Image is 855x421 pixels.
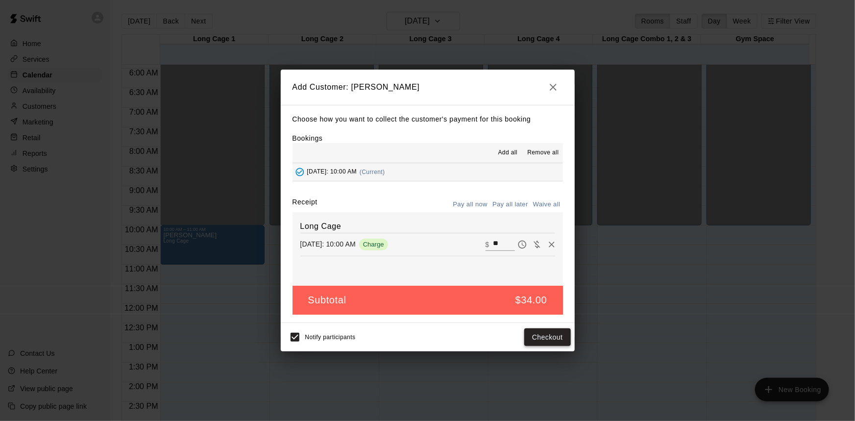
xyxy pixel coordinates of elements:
[293,134,323,142] label: Bookings
[498,148,518,158] span: Add all
[492,145,523,161] button: Add all
[490,197,531,212] button: Pay all later
[293,197,318,212] label: Receipt
[524,328,570,347] button: Checkout
[451,197,490,212] button: Pay all now
[293,165,307,179] button: Added - Collect Payment
[523,145,562,161] button: Remove all
[531,197,563,212] button: Waive all
[486,240,489,249] p: $
[281,70,575,105] h2: Add Customer: [PERSON_NAME]
[307,169,357,175] span: [DATE]: 10:00 AM
[305,334,356,341] span: Notify participants
[359,241,388,248] span: Charge
[530,240,544,248] span: Waive payment
[293,163,563,181] button: Added - Collect Payment[DATE]: 10:00 AM(Current)
[300,239,356,249] p: [DATE]: 10:00 AM
[515,294,547,307] h5: $34.00
[544,237,559,252] button: Remove
[308,294,346,307] h5: Subtotal
[300,220,555,233] h6: Long Cage
[293,113,563,125] p: Choose how you want to collect the customer's payment for this booking
[360,169,385,175] span: (Current)
[515,240,530,248] span: Pay later
[527,148,559,158] span: Remove all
